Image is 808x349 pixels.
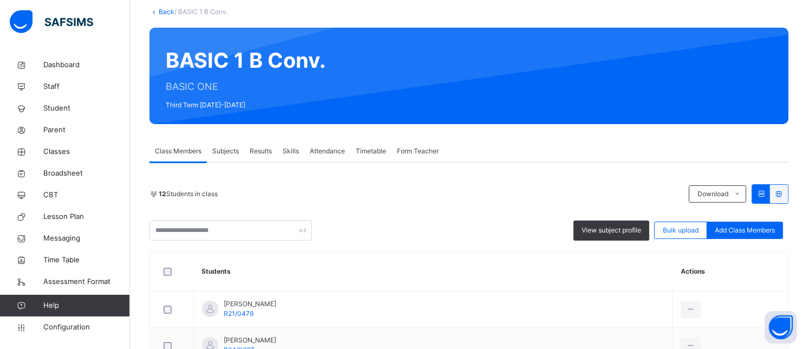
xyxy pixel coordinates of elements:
span: Broadsheet [43,168,130,179]
b: 12 [159,190,166,198]
span: Attendance [310,146,345,156]
th: Actions [673,252,788,292]
span: Class Members [155,146,201,156]
span: View subject profile [582,225,641,235]
span: [PERSON_NAME] [224,299,276,309]
span: Results [250,146,272,156]
span: Messaging [43,233,130,244]
span: [PERSON_NAME] [224,335,276,345]
span: Students in class [159,189,218,199]
span: Add Class Members [715,225,775,235]
span: Help [43,300,129,311]
span: Dashboard [43,60,130,70]
span: Student [43,103,130,114]
span: Lesson Plan [43,211,130,222]
span: Staff [43,81,130,92]
span: Configuration [43,322,129,333]
span: Form Teacher [397,146,439,156]
button: Open asap [765,311,797,344]
span: Classes [43,146,130,157]
span: Timetable [356,146,386,156]
img: safsims [10,10,93,33]
span: Time Table [43,255,130,266]
span: Assessment Format [43,276,130,287]
span: R21/0479 [224,309,253,318]
th: Students [194,252,673,292]
span: / BASIC 1 B Conv. [174,8,228,16]
span: Download [698,189,728,199]
span: Subjects [212,146,239,156]
a: Back [159,8,174,16]
span: CBT [43,190,130,201]
span: Parent [43,125,130,135]
span: Skills [283,146,299,156]
span: Bulk upload [663,225,699,235]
